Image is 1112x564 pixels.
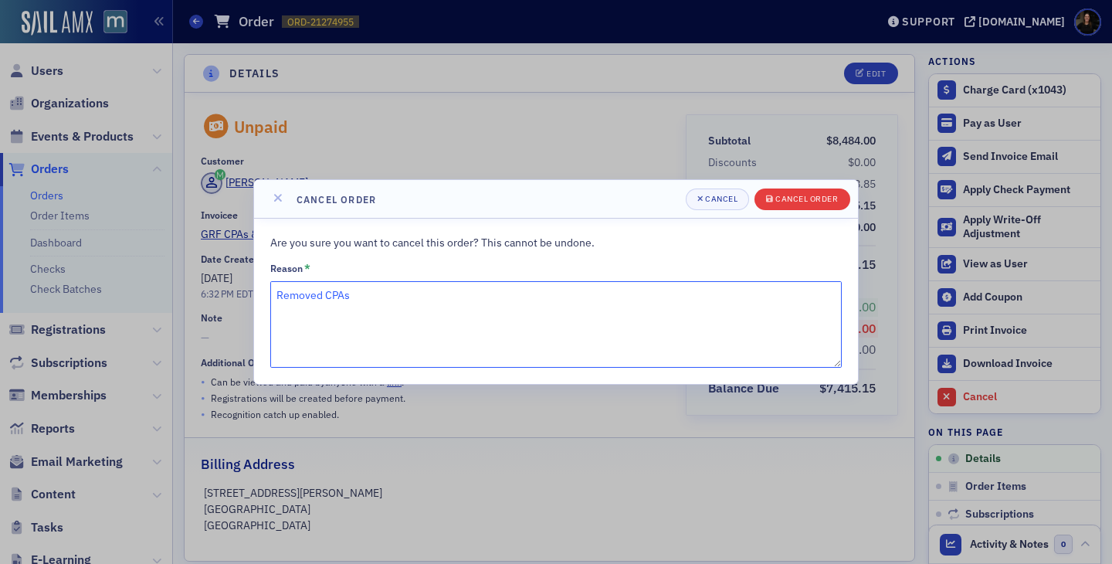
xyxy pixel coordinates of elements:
div: Reason [270,263,303,274]
p: Are you sure you want to cancel this order? This cannot be undone. [270,235,842,251]
div: Cancel order [775,195,838,203]
abbr: This field is required [304,262,310,276]
button: Cancel order [754,189,849,210]
textarea: To enrich screen reader interactions, please activate Accessibility in Grammarly extension settings [270,281,842,368]
button: Cancel [686,189,750,210]
div: Cancel [705,195,737,203]
h4: Cancel order [297,192,377,206]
